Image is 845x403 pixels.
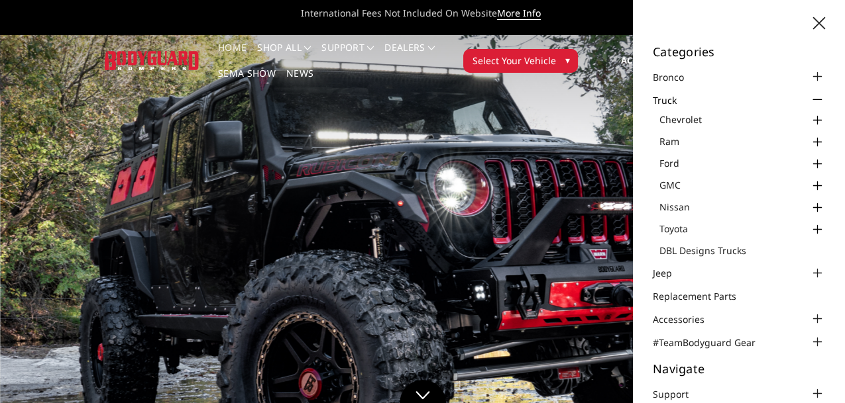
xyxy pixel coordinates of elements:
a: Dealers [384,43,435,69]
h5: Categories [653,46,825,58]
a: Bronco [653,70,701,84]
a: GMC [659,178,825,192]
a: Home [218,43,247,69]
button: Select Your Vehicle [463,49,578,73]
a: Accessories [653,312,721,326]
span: ▾ [565,53,569,67]
a: #TeamBodyguard Gear [653,336,772,349]
a: SEMA Show [218,69,276,95]
h5: Navigate [653,363,825,375]
a: Support [653,387,705,401]
a: Ford [659,156,825,170]
a: Chevrolet [659,112,825,126]
a: DBL Designs Trucks [659,244,825,257]
a: More Info [497,7,541,20]
a: shop all [257,43,311,69]
a: Ram [659,134,825,148]
a: Nissan [659,200,825,214]
a: Truck [653,93,693,107]
span: Select Your Vehicle [472,54,555,67]
a: News [286,69,313,95]
a: Toyota [659,222,825,236]
img: BODYGUARD BUMPERS [105,51,199,69]
a: Account [620,43,663,79]
iframe: Chat Widget [779,339,845,403]
a: Replacement Parts [653,289,753,303]
span: Account [620,54,663,66]
a: Support [321,43,374,69]
a: Jeep [653,266,689,280]
a: Click to Down [400,380,446,403]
